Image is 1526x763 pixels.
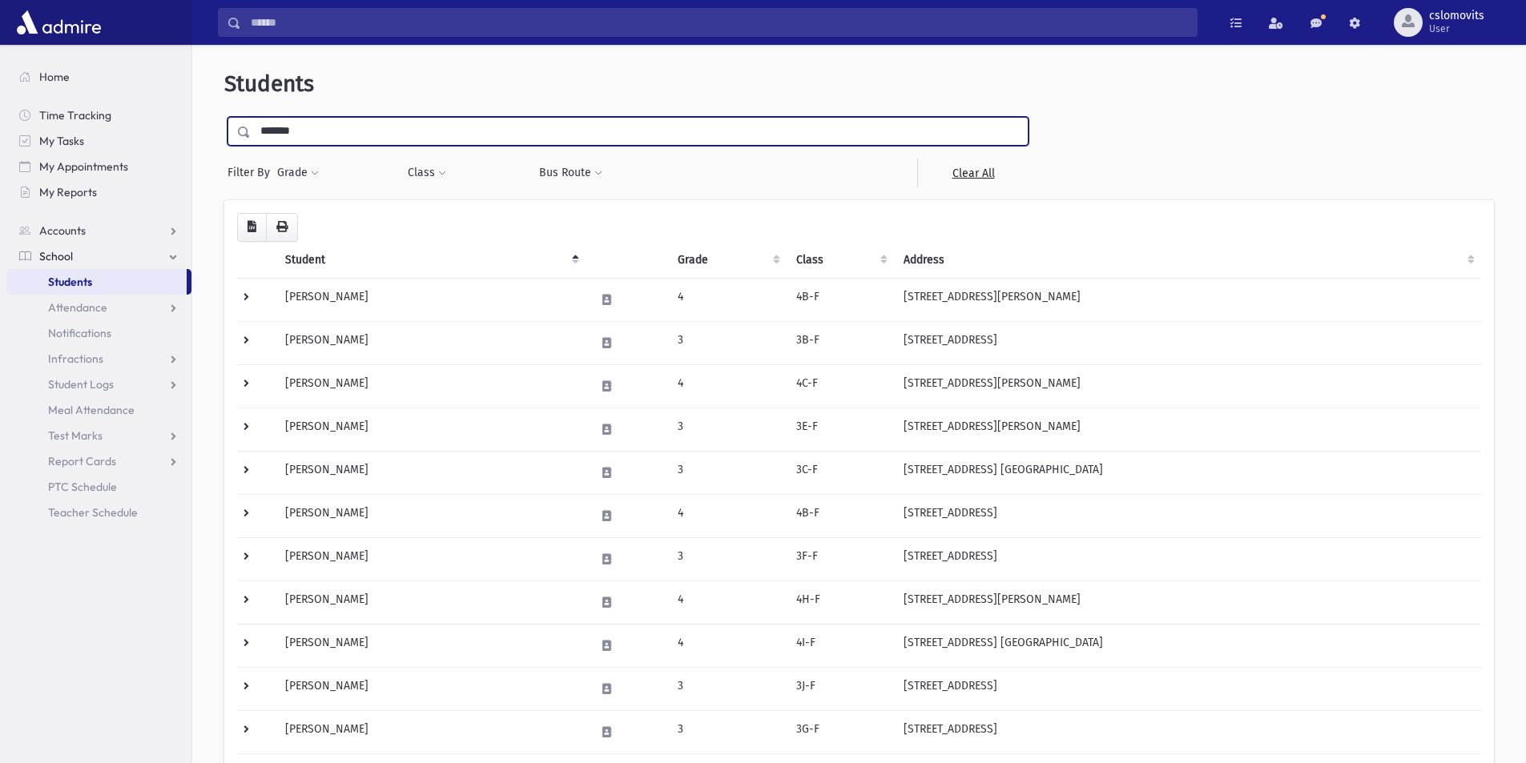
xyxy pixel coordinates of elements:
[894,710,1481,753] td: [STREET_ADDRESS]
[48,326,111,340] span: Notifications
[668,624,787,667] td: 4
[266,213,298,242] button: Print
[894,242,1481,279] th: Address: activate to sort column ascending
[6,154,191,179] a: My Appointments
[668,364,787,408] td: 4
[668,321,787,364] td: 3
[276,624,586,667] td: [PERSON_NAME]
[276,494,586,537] td: [PERSON_NAME]
[787,242,894,279] th: Class: activate to sort column ascending
[6,295,191,320] a: Attendance
[224,70,314,97] span: Students
[39,185,97,199] span: My Reports
[48,275,92,289] span: Students
[13,6,105,38] img: AdmirePro
[276,537,586,580] td: [PERSON_NAME]
[894,580,1481,624] td: [STREET_ADDRESS][PERSON_NAME]
[6,179,191,205] a: My Reports
[276,710,586,753] td: [PERSON_NAME]
[894,667,1481,710] td: [STREET_ADDRESS]
[1429,10,1484,22] span: cslomovits
[6,243,191,269] a: School
[894,494,1481,537] td: [STREET_ADDRESS]
[6,423,191,448] a: Test Marks
[276,278,586,321] td: [PERSON_NAME]
[787,364,894,408] td: 4C-F
[668,451,787,494] td: 3
[894,278,1481,321] td: [STREET_ADDRESS][PERSON_NAME]
[6,448,191,474] a: Report Cards
[6,474,191,500] a: PTC Schedule
[276,364,586,408] td: [PERSON_NAME]
[276,242,586,279] th: Student: activate to sort column descending
[6,102,191,128] a: Time Tracking
[787,494,894,537] td: 4B-F
[48,428,103,443] span: Test Marks
[668,494,787,537] td: 4
[48,454,116,468] span: Report Cards
[227,164,276,181] span: Filter By
[276,408,586,451] td: [PERSON_NAME]
[787,580,894,624] td: 4H-F
[48,505,138,520] span: Teacher Schedule
[894,364,1481,408] td: [STREET_ADDRESS][PERSON_NAME]
[787,408,894,451] td: 3E-F
[668,667,787,710] td: 3
[6,371,191,397] a: Student Logs
[787,278,894,321] td: 4B-F
[1429,22,1484,35] span: User
[538,159,603,187] button: Bus Route
[39,249,73,263] span: School
[39,70,70,84] span: Home
[6,397,191,423] a: Meal Attendance
[6,64,191,90] a: Home
[6,500,191,525] a: Teacher Schedule
[407,159,447,187] button: Class
[237,213,267,242] button: CSV
[894,408,1481,451] td: [STREET_ADDRESS][PERSON_NAME]
[6,346,191,371] a: Infractions
[48,403,135,417] span: Meal Attendance
[276,580,586,624] td: [PERSON_NAME]
[668,278,787,321] td: 4
[276,321,586,364] td: [PERSON_NAME]
[668,537,787,580] td: 3
[39,159,128,174] span: My Appointments
[6,128,191,154] a: My Tasks
[48,351,103,366] span: Infractions
[668,580,787,624] td: 4
[894,537,1481,580] td: [STREET_ADDRESS]
[39,108,111,122] span: Time Tracking
[276,159,320,187] button: Grade
[6,218,191,243] a: Accounts
[48,300,107,315] span: Attendance
[6,269,187,295] a: Students
[894,451,1481,494] td: [STREET_ADDRESS] [GEOGRAPHIC_DATA]
[276,451,586,494] td: [PERSON_NAME]
[787,624,894,667] td: 4I-F
[894,321,1481,364] td: [STREET_ADDRESS]
[48,480,117,494] span: PTC Schedule
[276,667,586,710] td: [PERSON_NAME]
[668,408,787,451] td: 3
[39,134,84,148] span: My Tasks
[39,223,86,238] span: Accounts
[894,624,1481,667] td: [STREET_ADDRESS] [GEOGRAPHIC_DATA]
[787,667,894,710] td: 3J-F
[787,537,894,580] td: 3F-F
[917,159,1029,187] a: Clear All
[787,321,894,364] td: 3B-F
[787,710,894,753] td: 3G-F
[48,377,114,392] span: Student Logs
[241,8,1197,37] input: Search
[787,451,894,494] td: 3C-F
[668,242,787,279] th: Grade: activate to sort column ascending
[668,710,787,753] td: 3
[6,320,191,346] a: Notifications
